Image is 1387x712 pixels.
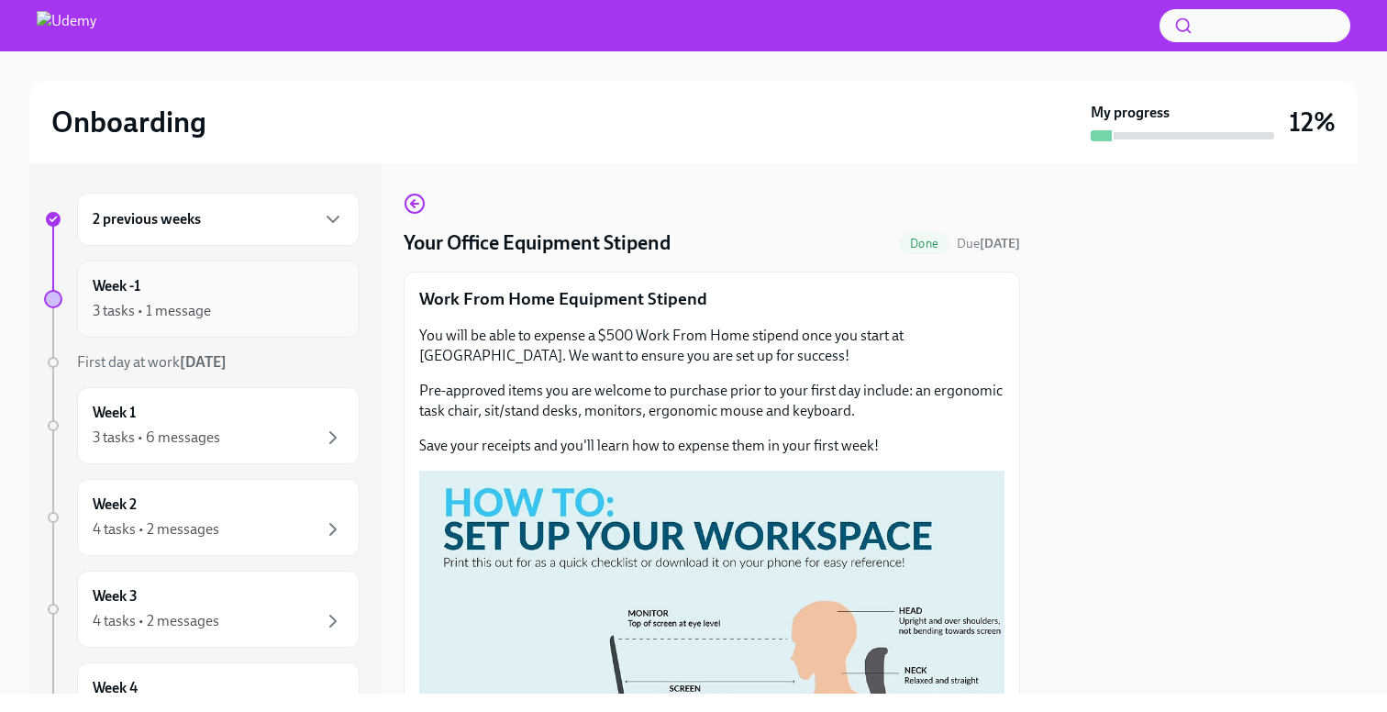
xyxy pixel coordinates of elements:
[957,236,1020,251] span: Due
[93,586,138,606] h6: Week 3
[180,353,227,371] strong: [DATE]
[980,236,1020,251] strong: [DATE]
[93,519,219,540] div: 4 tasks • 2 messages
[77,353,227,371] span: First day at work
[957,235,1020,252] span: September 8th, 2025 10:00
[93,209,201,229] h6: 2 previous weeks
[93,611,219,631] div: 4 tasks • 2 messages
[419,287,1004,311] p: Work From Home Equipment Stipend
[404,229,671,257] h4: Your Office Equipment Stipend
[93,678,138,698] h6: Week 4
[44,387,360,464] a: Week 13 tasks • 6 messages
[1091,103,1170,123] strong: My progress
[44,479,360,556] a: Week 24 tasks • 2 messages
[93,301,211,321] div: 3 tasks • 1 message
[37,11,96,40] img: Udemy
[44,261,360,338] a: Week -13 tasks • 1 message
[1289,106,1336,139] h3: 12%
[93,428,220,448] div: 3 tasks • 6 messages
[44,571,360,648] a: Week 34 tasks • 2 messages
[44,352,360,373] a: First day at work[DATE]
[899,237,949,250] span: Done
[93,403,136,423] h6: Week 1
[93,276,140,296] h6: Week -1
[419,326,1004,366] p: You will be able to expense a $500 Work From Home stipend once you start at [GEOGRAPHIC_DATA]. We...
[51,104,206,140] h2: Onboarding
[419,381,1004,421] p: Pre-approved items you are welcome to purchase prior to your first day include: an ergonomic task...
[419,436,1004,456] p: Save your receipts and you'll learn how to expense them in your first week!
[93,495,137,515] h6: Week 2
[77,193,360,246] div: 2 previous weeks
